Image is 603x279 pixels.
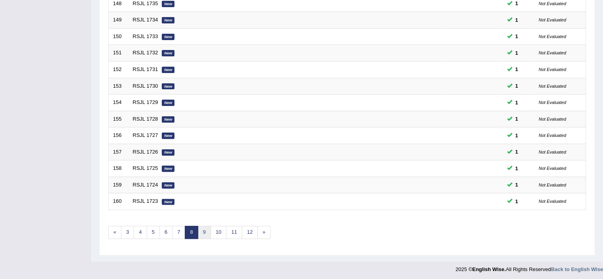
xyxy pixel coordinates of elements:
a: RSJL 1728 [133,116,158,122]
a: RSJL 1729 [133,99,158,105]
td: 158 [109,160,128,177]
a: 12 [242,226,258,239]
span: You can still take this question [512,197,521,206]
a: RSJL 1730 [133,83,158,89]
em: New [162,100,174,106]
a: RSJL 1735 [133,0,158,6]
small: Not Evaluated [539,117,566,121]
small: Not Evaluated [539,133,566,138]
td: 159 [109,177,128,193]
small: Not Evaluated [539,1,566,6]
a: 11 [226,226,242,239]
small: Not Evaluated [539,150,566,154]
a: 3 [121,226,134,239]
td: 156 [109,127,128,144]
span: You can still take this question [512,98,521,107]
a: 7 [172,226,185,239]
em: New [162,83,174,90]
em: New [162,34,174,40]
small: Not Evaluated [539,199,566,204]
span: You can still take this question [512,65,521,73]
small: Not Evaluated [539,34,566,39]
a: RSJL 1723 [133,198,158,204]
small: Not Evaluated [539,100,566,105]
a: « [108,226,121,239]
strong: English Wise. [472,266,505,272]
a: RSJL 1727 [133,132,158,138]
small: Not Evaluated [539,67,566,72]
td: 149 [109,12,128,29]
span: You can still take this question [512,49,521,57]
td: 157 [109,144,128,160]
td: 155 [109,111,128,127]
a: 8 [185,226,198,239]
em: New [162,67,174,73]
small: Not Evaluated [539,166,566,171]
span: You can still take this question [512,164,521,173]
a: 5 [147,226,160,239]
em: New [162,17,174,23]
a: Back to English Wise [551,266,603,272]
a: RSJL 1732 [133,50,158,56]
span: You can still take this question [512,82,521,90]
small: Not Evaluated [539,50,566,55]
em: New [162,1,174,7]
a: 9 [198,226,211,239]
span: You can still take this question [512,148,521,156]
span: You can still take this question [512,115,521,123]
a: 4 [134,226,147,239]
a: 10 [211,226,226,239]
a: RSJL 1724 [133,182,158,188]
a: RSJL 1734 [133,17,158,23]
em: New [162,116,174,123]
span: You can still take this question [512,16,521,24]
em: New [162,182,174,189]
small: Not Evaluated [539,84,566,89]
span: You can still take this question [512,32,521,40]
em: New [162,149,174,156]
span: You can still take this question [512,131,521,140]
em: New [162,133,174,139]
div: 2025 © All Rights Reserved [456,262,603,273]
em: New [162,199,174,205]
td: 151 [109,45,128,62]
td: 150 [109,28,128,45]
a: RSJL 1725 [133,165,158,171]
a: RSJL 1733 [133,33,158,39]
em: New [162,165,174,172]
a: RSJL 1731 [133,66,158,72]
em: New [162,50,174,56]
td: 152 [109,61,128,78]
small: Not Evaluated [539,17,566,22]
td: 153 [109,78,128,94]
a: RSJL 1726 [133,149,158,155]
a: 6 [159,226,172,239]
td: 160 [109,193,128,210]
a: » [257,226,270,239]
small: Not Evaluated [539,183,566,187]
span: You can still take this question [512,181,521,189]
td: 154 [109,94,128,111]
